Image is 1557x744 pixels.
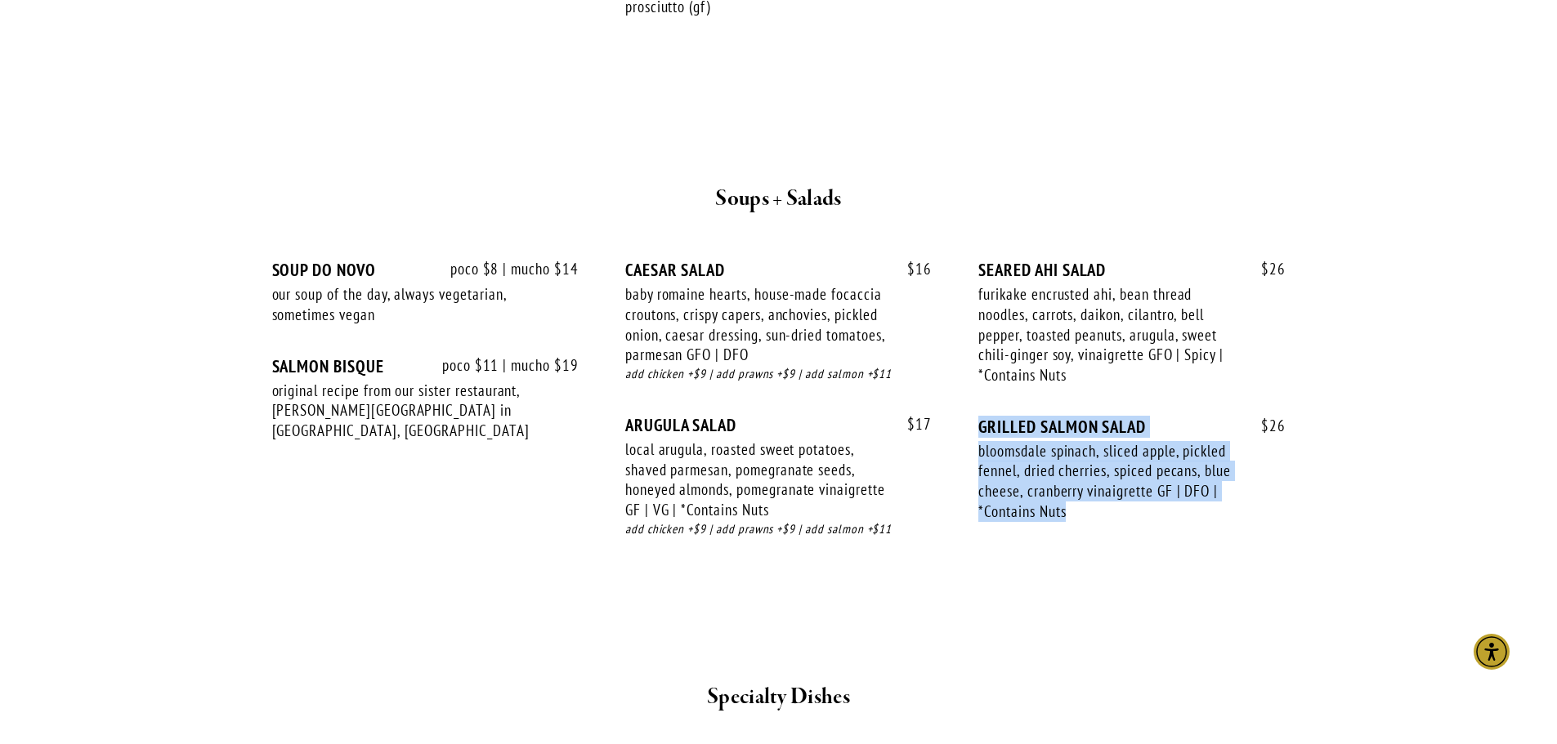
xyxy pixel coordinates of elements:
div: furikake encrusted ahi, bean thread noodles, carrots, daikon, cilantro, bell pepper, toasted pean... [978,284,1238,385]
div: add chicken +$9 | add prawns +$9 | add salmon +$11 [625,520,932,539]
span: 17 [891,415,932,434]
div: Accessibility Menu [1474,634,1510,670]
div: CAESAR SALAD [625,260,932,280]
span: 26 [1245,260,1286,278]
span: $ [907,414,915,434]
span: $ [1261,259,1269,278]
span: poco $11 | mucho $19 [426,356,579,375]
span: 26 [1245,417,1286,435]
div: GRILLED SALMON SALAD [978,417,1285,437]
div: add chicken +$9 | add prawns +$9 | add salmon +$11 [625,365,932,384]
span: poco $8 | mucho $14 [434,260,579,278]
span: 16 [891,260,932,278]
span: $ [1261,416,1269,435]
strong: Specialty Dishes [707,683,850,711]
div: our soup of the day, always vegetarian, sometimes vegan [272,284,532,324]
h2: Soups + Salads [302,182,1255,216]
div: ARUGULA SALAD [625,415,932,435]
div: bloomsdale spinach, sliced apple, pickled fennel, dried cherries, spiced pecans, blue cheese, cra... [978,441,1238,522]
div: local arugula, roasted sweet potatoes, shaved parmesan, pomegranate seeds, honeyed almonds, pomeg... [625,439,885,520]
span: $ [907,259,915,278]
div: original recipe from our sister restaurant, [PERSON_NAME][GEOGRAPHIC_DATA] in [GEOGRAPHIC_DATA], ... [272,381,532,441]
div: SALMON BISQUE [272,356,579,376]
div: SEARED AHI SALAD [978,260,1285,280]
div: SOUP DO NOVO [272,260,579,280]
div: baby romaine hearts, house-made focaccia croutons, crispy capers, anchovies, pickled onion, caesa... [625,284,885,365]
